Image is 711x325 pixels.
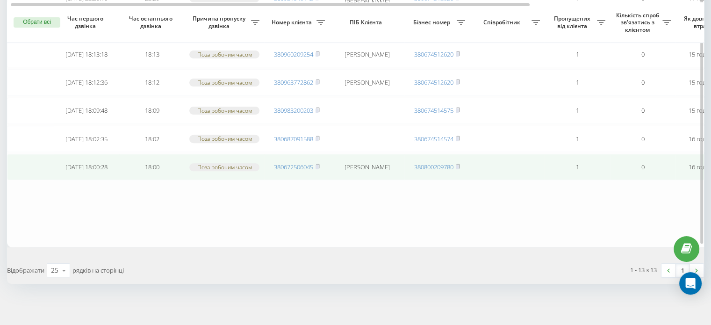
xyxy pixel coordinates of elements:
span: Час першого дзвінка [61,15,112,29]
td: 1 [545,154,610,180]
td: 0 [610,41,675,67]
span: Співробітник [474,19,531,26]
div: Поза робочим часом [189,51,259,58]
a: 380674512620 [414,78,453,87]
div: Open Intercom Messenger [679,272,702,295]
a: 380674514575 [414,106,453,115]
td: 18:09 [119,98,185,124]
div: Поза робочим часом [189,107,259,115]
td: [DATE] 18:09:48 [54,98,119,124]
td: [DATE] 18:02:35 [54,126,119,152]
td: [PERSON_NAME] [330,154,404,180]
span: ПІБ Клієнта [338,19,396,26]
a: 380960209254 [274,50,313,58]
a: 380674514574 [414,135,453,143]
span: Час останнього дзвінка [127,15,177,29]
a: 1 [675,264,689,277]
td: 18:00 [119,154,185,180]
a: 380687091588 [274,135,313,143]
td: 1 [545,41,610,67]
td: 0 [610,154,675,180]
td: 18:12 [119,69,185,95]
td: 18:02 [119,126,185,152]
span: Відображати [7,266,44,274]
td: 1 [545,98,610,124]
span: Пропущених від клієнта [549,15,597,29]
span: рядків на сторінці [72,266,124,274]
a: 380983200203 [274,106,313,115]
a: 380674512620 [414,50,453,58]
td: 0 [610,69,675,95]
td: [DATE] 18:12:36 [54,69,119,95]
a: 380672506045 [274,163,313,171]
td: 0 [610,98,675,124]
td: 1 [545,126,610,152]
button: Обрати всі [14,17,60,28]
span: Номер клієнта [269,19,316,26]
a: 380800209780 [414,163,453,171]
div: Поза робочим часом [189,163,259,171]
div: 25 [51,266,58,275]
span: Причина пропуску дзвінка [189,15,251,29]
td: 1 [545,69,610,95]
td: 0 [610,126,675,152]
div: Поза робочим часом [189,135,259,143]
span: Бізнес номер [409,19,457,26]
div: 1 - 13 з 13 [630,265,657,274]
td: [DATE] 18:13:18 [54,41,119,67]
span: Кількість спроб зв'язатись з клієнтом [615,12,662,34]
a: 380963772862 [274,78,313,87]
td: [PERSON_NAME] [330,41,404,67]
td: [PERSON_NAME] [330,69,404,95]
td: 18:13 [119,41,185,67]
td: [DATE] 18:00:28 [54,154,119,180]
div: Поза робочим часом [189,79,259,87]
